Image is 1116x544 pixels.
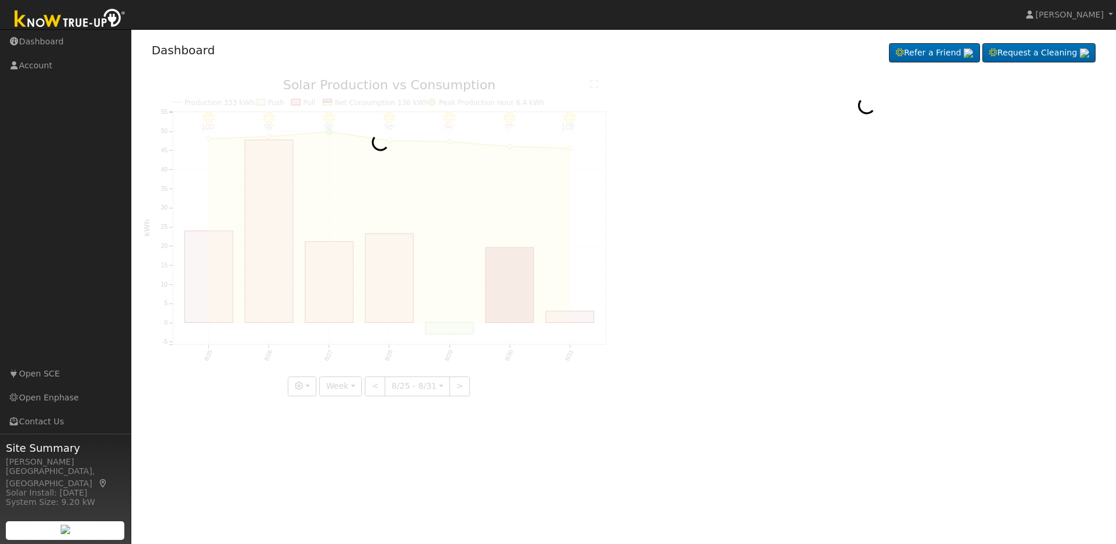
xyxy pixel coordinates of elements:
[889,43,980,63] a: Refer a Friend
[6,465,125,490] div: [GEOGRAPHIC_DATA], [GEOGRAPHIC_DATA]
[98,479,109,488] a: Map
[9,6,131,33] img: Know True-Up
[152,43,215,57] a: Dashboard
[1035,10,1104,19] span: [PERSON_NAME]
[982,43,1096,63] a: Request a Cleaning
[61,525,70,534] img: retrieve
[6,487,125,499] div: Solar Install: [DATE]
[6,440,125,456] span: Site Summary
[6,496,125,508] div: System Size: 9.20 kW
[964,48,973,58] img: retrieve
[6,456,125,468] div: [PERSON_NAME]
[1080,48,1089,58] img: retrieve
